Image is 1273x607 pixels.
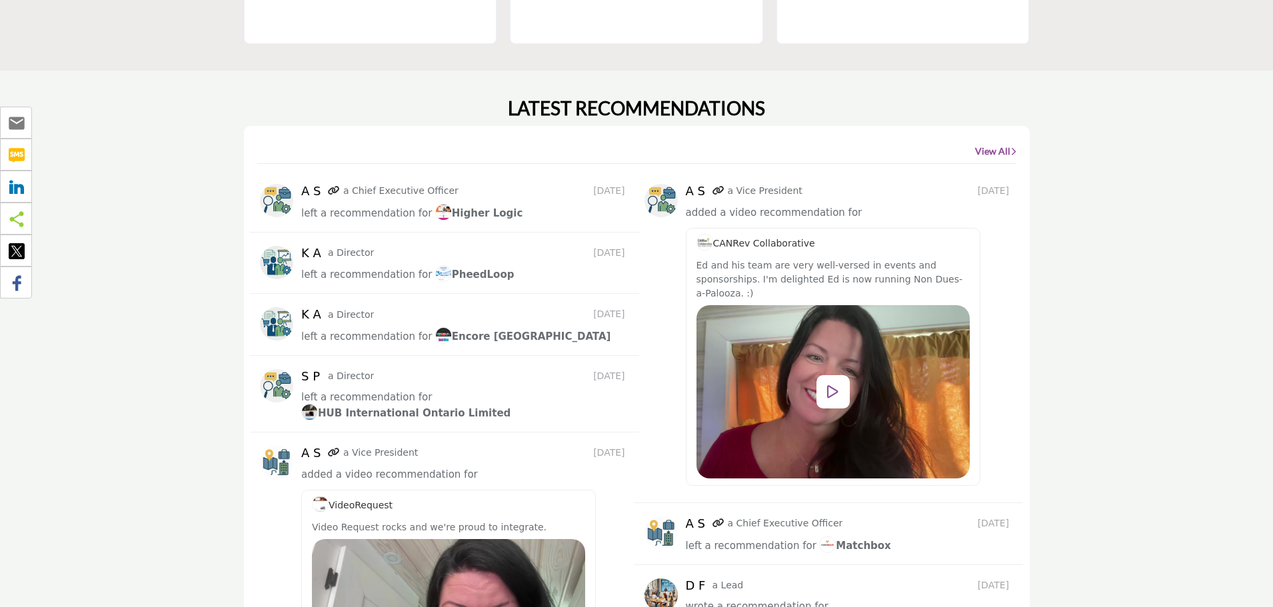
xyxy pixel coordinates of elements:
img: image [435,204,452,221]
span: [DATE] [593,369,629,383]
h5: K A [301,246,325,261]
span: [DATE] [593,307,629,321]
span: CANRev Collaborative [696,238,815,249]
span: [DATE] [593,184,629,198]
a: imagePheedLoop [435,267,515,283]
img: avtar-image [644,184,678,217]
h5: S P [301,369,325,384]
img: avtar-image [260,446,293,479]
a: imageEncore [GEOGRAPHIC_DATA] [435,328,611,345]
img: image [819,536,836,553]
p: a Vice President [728,184,802,198]
span: HUB International Ontario Limited [301,407,511,419]
span: Higher Logic [435,207,523,219]
span: added a video recommendation for [301,468,478,480]
a: imageHigher Logic [435,205,523,222]
p: a Vice President [343,446,418,460]
span: left a recommendation for [686,540,816,552]
img: avtar-image [260,246,293,279]
img: avtar-image [260,307,293,340]
p: a Chief Executive Officer [728,516,843,530]
span: left a recommendation for [301,269,432,281]
h5: D F [686,578,709,593]
p: a Lead [712,578,744,592]
img: video thumbnail [696,305,970,478]
span: Matchbox [819,540,891,552]
span: left a recommendation for [301,207,432,219]
img: image [435,327,452,344]
a: imageVideoRequest [312,500,393,510]
span: left a recommendation for [301,391,432,403]
span: left a recommendation for [301,330,432,342]
p: a Director [328,308,374,322]
a: imageHUB International Ontario Limited [301,405,511,422]
p: Ed and his team are very well-versed in events and sponsorships. I'm delighted Ed is now running ... [696,259,970,301]
img: image [312,496,329,512]
span: [DATE] [978,516,1013,530]
a: View All [975,145,1016,158]
img: image [696,234,713,251]
a: imageMatchbox [819,538,891,554]
img: image [301,404,318,420]
p: a Chief Executive Officer [343,184,459,198]
span: Encore [GEOGRAPHIC_DATA] [435,330,611,342]
img: avtar-image [260,184,293,217]
img: avtar-image [644,516,678,550]
span: [DATE] [593,246,629,260]
h5: A S [686,184,709,199]
h5: A S [301,184,325,199]
h5: A S [301,446,325,460]
h2: LATEST RECOMMENDATIONS [508,97,765,120]
span: PheedLoop [435,269,515,281]
img: avtar-image [260,369,293,402]
h5: A S [686,516,709,531]
a: imageCANRev Collaborative [696,238,815,249]
img: image [435,265,452,282]
p: a Director [328,369,374,383]
h5: K A [301,307,325,322]
span: [DATE] [593,446,629,460]
span: [DATE] [978,578,1013,592]
p: a Director [328,246,374,260]
p: Video Request rocks and we're proud to integrate. [312,520,585,534]
span: VideoRequest [312,500,393,510]
span: [DATE] [978,184,1013,198]
span: added a video recommendation for [686,207,862,219]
